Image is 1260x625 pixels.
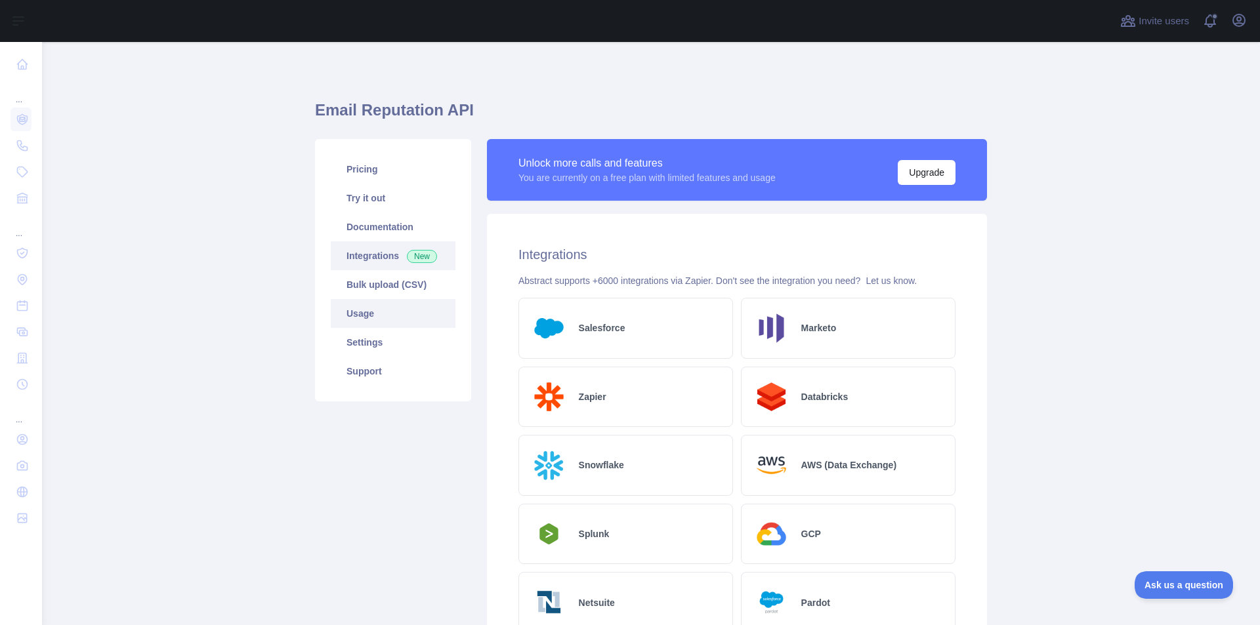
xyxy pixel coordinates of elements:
[331,184,455,212] a: Try it out
[801,321,837,334] h2: Marketo
[331,270,455,299] a: Bulk upload (CSV)
[752,309,791,348] img: Logo
[579,390,606,403] h2: Zapier
[752,446,791,485] img: Logo
[10,79,31,105] div: ...
[801,390,849,403] h2: Databricks
[801,458,896,472] h2: AWS (Data Exchange)
[752,378,791,416] img: Logo
[530,309,568,348] img: Logo
[530,446,568,485] img: Logo
[579,527,610,540] h2: Splunk
[579,596,615,609] h2: Netsuite
[518,245,955,264] h2: Integrations
[407,250,437,263] span: New
[10,212,31,239] div: ...
[1139,14,1189,29] span: Invite users
[518,171,776,184] div: You are currently on a free plan with limited features and usage
[331,299,455,328] a: Usage
[331,357,455,386] a: Support
[866,275,917,286] a: Let us know.
[1135,571,1234,599] iframe: Toggle Customer Support
[579,458,624,472] h2: Snowflake
[530,519,568,548] img: Logo
[801,527,821,540] h2: GCP
[10,399,31,425] div: ...
[315,100,987,131] h1: Email Reputation API
[530,378,568,416] img: Logo
[331,241,455,270] a: Integrations New
[518,274,955,287] div: Abstract supports +6000 integrations via Zapier. Don't see the integration you need?
[579,321,625,334] h2: Salesforce
[752,583,791,622] img: Logo
[518,155,776,171] div: Unlock more calls and features
[331,328,455,357] a: Settings
[1118,10,1192,31] button: Invite users
[331,212,455,241] a: Documentation
[898,160,955,185] button: Upgrade
[752,515,791,554] img: Logo
[530,583,568,622] img: Logo
[331,155,455,184] a: Pricing
[801,596,830,609] h2: Pardot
